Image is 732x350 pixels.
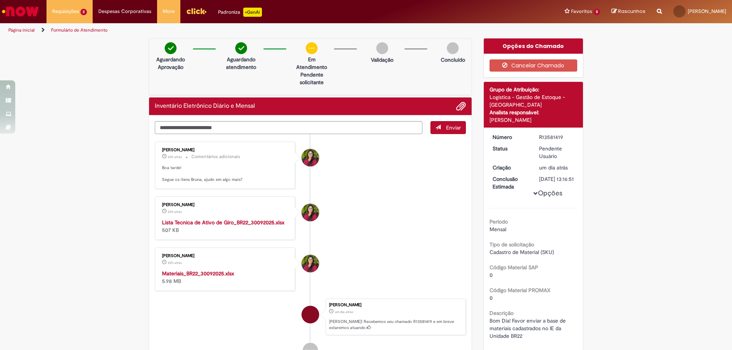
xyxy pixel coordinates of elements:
[162,270,289,285] div: 5.98 MB
[490,241,534,248] b: Tipo de solicitação
[162,219,289,234] div: 507 KB
[293,71,330,86] p: Pendente solicitante
[594,9,600,15] span: 5
[162,165,289,183] p: Boa tarde! Segue os itens Bruna, ajudo em algo mais?
[8,27,35,33] a: Página inicial
[539,145,575,160] div: Pendente Usuário
[329,319,462,331] p: [PERSON_NAME]! Recebemos seu chamado R13581419 e em breve estaremos atuando.
[162,203,289,207] div: [PERSON_NAME]
[191,153,240,160] small: Comentários adicionais
[490,264,538,271] b: Código Material SAP
[243,8,262,17] p: +GenAi
[52,8,79,15] span: Requisições
[168,155,182,159] span: 22h atrás
[490,317,567,339] span: Bom Dia! Favor enviar a base de materiais cadastrados no IE da Unidade BR22
[490,294,493,301] span: 0
[490,287,551,294] b: Código Material PROMAX
[371,56,393,64] p: Validação
[162,270,234,277] a: Materiais_BR22_30092025.xlsx
[490,310,514,316] b: Descrição
[165,42,177,54] img: check-circle-green.png
[490,272,493,278] span: 0
[51,27,108,33] a: Formulário de Atendimento
[155,299,466,335] li: Bruna Guimaraes Reis
[168,155,182,159] time: 30/09/2025 17:26:31
[163,8,175,15] span: More
[306,42,318,54] img: circle-minus.png
[487,145,534,152] dt: Status
[162,254,289,258] div: [PERSON_NAME]
[98,8,151,15] span: Despesas Corporativas
[447,42,459,54] img: img-circle-grey.png
[539,133,575,141] div: R13581419
[329,303,462,307] div: [PERSON_NAME]
[446,124,461,131] span: Enviar
[539,164,568,171] time: 30/09/2025 13:16:48
[302,204,319,221] div: Maria Leticia Fuzeto Ferreira
[168,261,182,265] time: 30/09/2025 17:23:14
[487,164,534,171] dt: Criação
[430,121,466,134] button: Enviar
[302,255,319,272] div: Maria Leticia Fuzeto Ferreira
[235,42,247,54] img: check-circle-green.png
[1,4,40,19] img: ServiceNow
[376,42,388,54] img: img-circle-grey.png
[490,218,508,225] b: Período
[539,164,575,171] div: 30/09/2025 13:16:48
[688,8,726,14] span: [PERSON_NAME]
[155,103,255,110] h2: Inventário Eletrônico Diário e Mensal Histórico de tíquete
[168,261,182,265] span: 22h atrás
[293,56,330,71] p: Em Atendimento
[441,56,465,64] p: Concluído
[487,133,534,141] dt: Número
[490,59,578,72] button: Cancelar Chamado
[490,86,578,93] div: Grupo de Atribuição:
[155,121,422,134] textarea: Digite sua mensagem aqui...
[335,310,353,314] time: 30/09/2025 13:16:48
[490,109,578,116] div: Analista responsável:
[612,8,645,15] a: Rascunhos
[490,249,554,256] span: Cadastro de Material (SKU)
[218,8,262,17] div: Padroniza
[223,56,260,71] p: Aguardando atendimento
[6,23,482,37] ul: Trilhas de página
[302,306,319,323] div: Bruna Guimaraes Reis
[168,209,182,214] time: 30/09/2025 17:23:14
[490,226,506,233] span: Mensal
[302,149,319,166] div: Maria Leticia Fuzeto Ferreira
[335,310,353,314] span: um dia atrás
[484,38,583,54] div: Opções do Chamado
[162,219,284,226] a: Lista Tecnica de Ativo de Giro_BR22_30092025.xlsx
[456,101,466,111] button: Adicionar anexos
[539,164,568,171] span: um dia atrás
[152,56,189,71] p: Aguardando Aprovação
[186,5,207,17] img: click_logo_yellow_360x200.png
[490,116,578,124] div: [PERSON_NAME]
[490,93,578,109] div: Logística - Gestão de Estoque - [GEOGRAPHIC_DATA]
[618,8,645,15] span: Rascunhos
[80,9,87,15] span: 2
[487,175,534,190] dt: Conclusão Estimada
[162,148,289,152] div: [PERSON_NAME]
[571,8,592,15] span: Favoritos
[168,209,182,214] span: 22h atrás
[539,175,575,183] div: [DATE] 13:16:51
